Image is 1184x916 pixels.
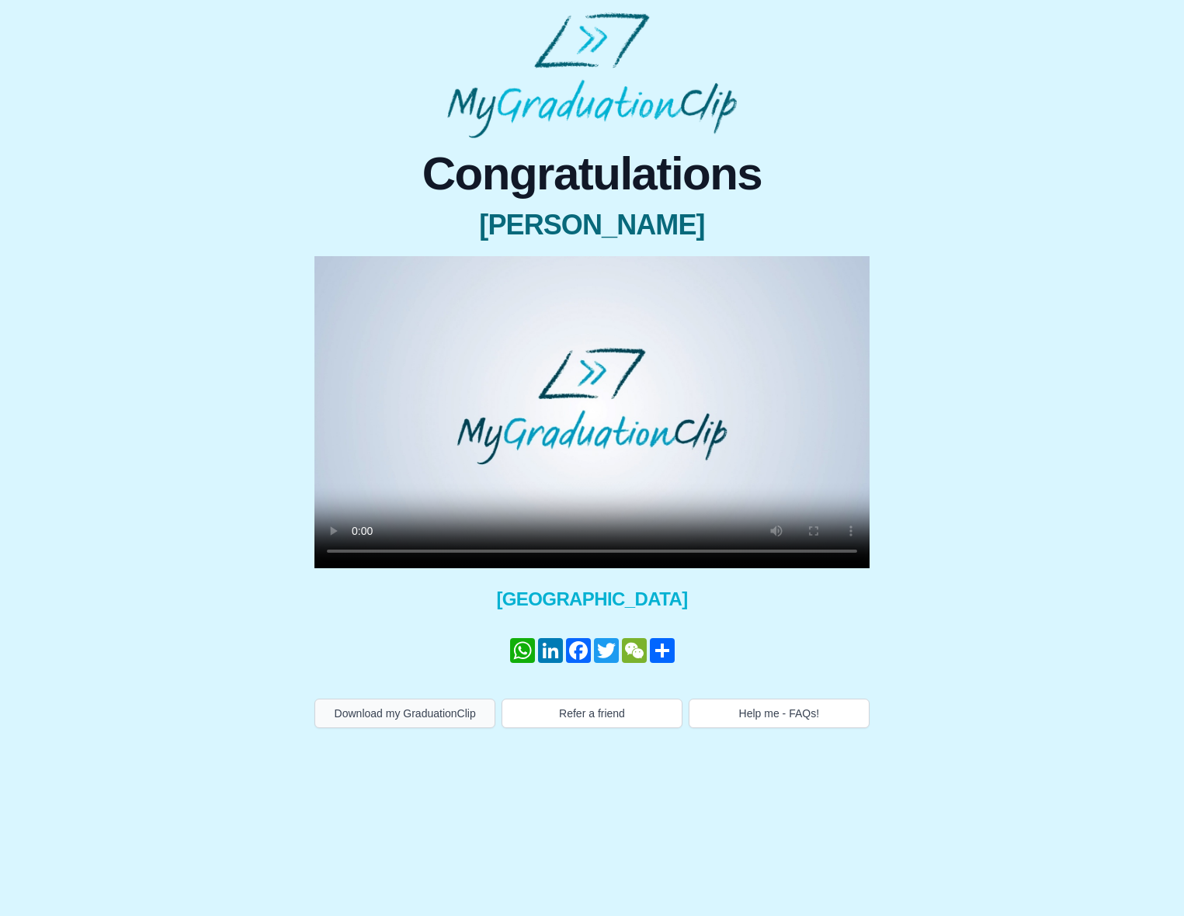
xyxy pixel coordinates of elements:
[509,638,536,663] a: WhatsApp
[620,638,648,663] a: WeChat
[592,638,620,663] a: Twitter
[314,210,870,241] span: [PERSON_NAME]
[314,151,870,197] span: Congratulations
[689,699,870,728] button: Help me - FAQs!
[314,699,495,728] button: Download my GraduationClip
[447,12,737,138] img: MyGraduationClip
[502,699,682,728] button: Refer a friend
[564,638,592,663] a: Facebook
[648,638,676,663] a: Share
[314,587,870,612] span: [GEOGRAPHIC_DATA]
[536,638,564,663] a: LinkedIn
